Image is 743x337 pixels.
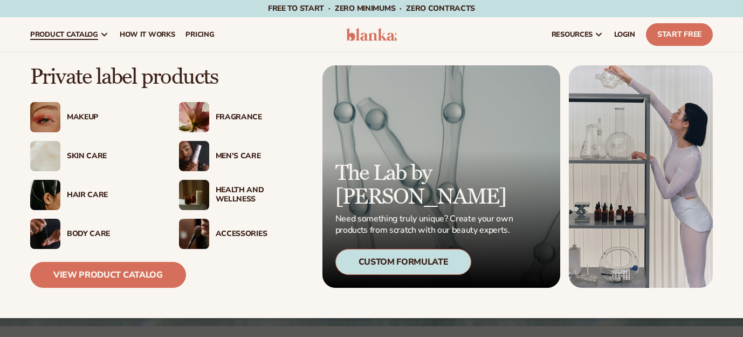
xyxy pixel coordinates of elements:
span: pricing [185,30,214,39]
span: product catalog [30,30,98,39]
div: Makeup [67,113,157,122]
a: Male hand applying moisturizer. Body Care [30,219,157,249]
div: Hair Care [67,191,157,200]
div: Health And Wellness [216,186,306,204]
img: Female in lab with equipment. [569,65,713,288]
a: Male holding moisturizer bottle. Men’s Care [179,141,306,171]
a: Start Free [646,23,713,46]
div: Fragrance [216,113,306,122]
p: Private label products [30,65,306,89]
img: Female with makeup brush. [179,219,209,249]
img: Male hand applying moisturizer. [30,219,60,249]
a: Female with glitter eye makeup. Makeup [30,102,157,132]
a: How It Works [114,17,181,52]
div: Custom Formulate [335,249,472,275]
a: View Product Catalog [30,262,186,288]
span: How It Works [120,30,175,39]
a: Cream moisturizer swatch. Skin Care [30,141,157,171]
div: Accessories [216,230,306,239]
span: LOGIN [614,30,635,39]
img: Pink blooming flower. [179,102,209,132]
div: Skin Care [67,152,157,161]
a: resources [546,17,609,52]
div: Men’s Care [216,152,306,161]
a: Female with makeup brush. Accessories [179,219,306,249]
img: Male holding moisturizer bottle. [179,141,209,171]
img: logo [346,28,397,41]
img: Female with glitter eye makeup. [30,102,60,132]
img: Candles and incense on table. [179,180,209,210]
img: Cream moisturizer swatch. [30,141,60,171]
div: Body Care [67,230,157,239]
a: Female hair pulled back with clips. Hair Care [30,180,157,210]
a: product catalog [25,17,114,52]
p: Need something truly unique? Create your own products from scratch with our beauty experts. [335,213,517,236]
span: resources [552,30,593,39]
a: pricing [180,17,219,52]
a: Candles and incense on table. Health And Wellness [179,180,306,210]
p: The Lab by [PERSON_NAME] [335,161,517,209]
a: LOGIN [609,17,641,52]
a: Microscopic product formula. The Lab by [PERSON_NAME] Need something truly unique? Create your ow... [322,65,561,288]
span: Free to start · ZERO minimums · ZERO contracts [268,3,475,14]
a: Pink blooming flower. Fragrance [179,102,306,132]
img: Female hair pulled back with clips. [30,180,60,210]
